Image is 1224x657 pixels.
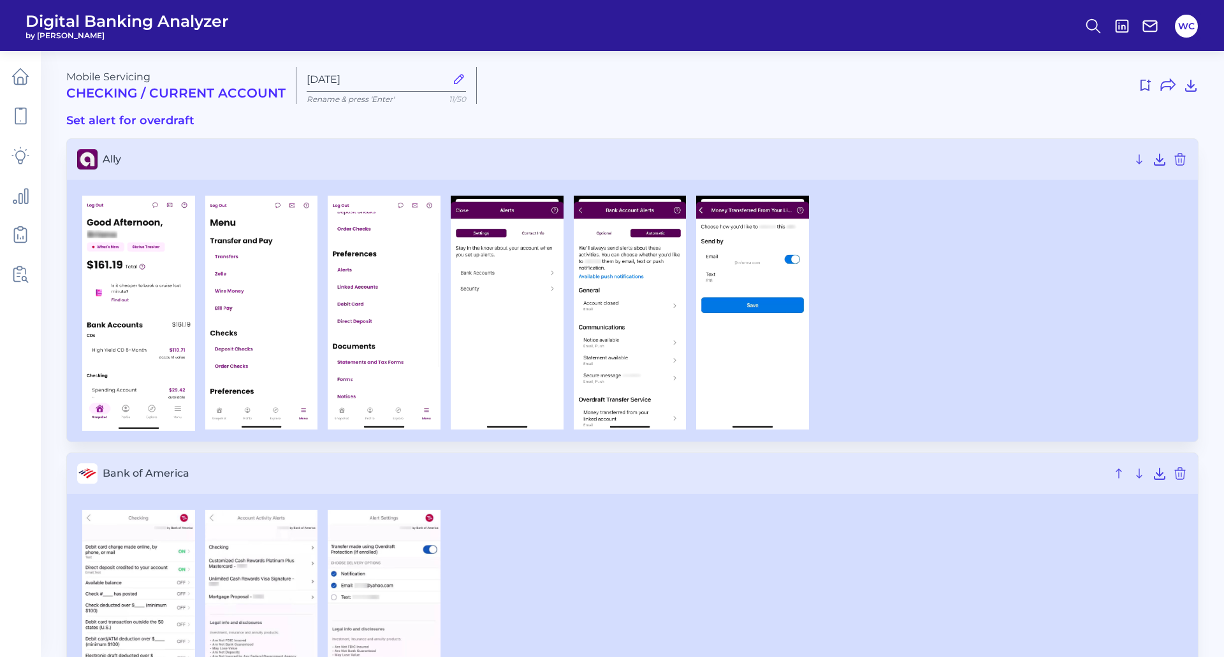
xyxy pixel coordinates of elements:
[66,85,286,101] h2: Checking / Current Account
[25,31,229,40] span: by [PERSON_NAME]
[103,467,1106,479] span: Bank of America
[307,94,466,104] p: Rename & press 'Enter'
[696,196,809,430] img: Ally
[25,11,229,31] span: Digital Banking Analyzer
[66,71,286,101] div: Mobile Servicing
[82,196,195,431] img: Ally
[451,196,564,430] img: Ally
[205,196,318,430] img: Ally
[449,94,466,104] span: 11/50
[1175,15,1198,38] button: WC
[66,114,1198,128] h3: Set alert for overdraft
[328,196,441,430] img: Ally
[574,196,687,430] img: Ally
[103,153,1126,165] span: Ally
